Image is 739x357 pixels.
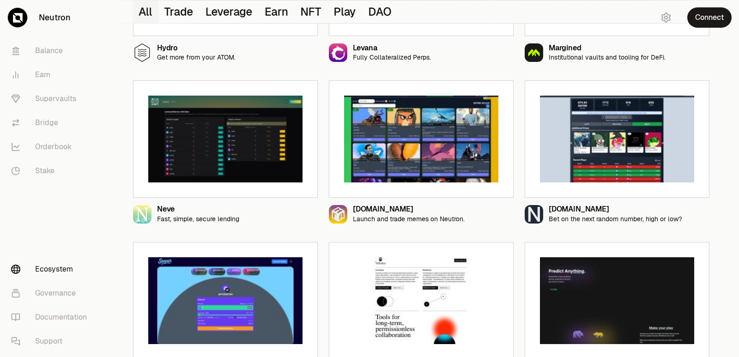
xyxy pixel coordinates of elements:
[549,54,666,61] p: Institutional vaults and tooling for DeFi.
[4,39,100,63] a: Balance
[353,54,431,61] p: Fully Collateralized Perps.
[157,54,236,61] p: Get more from your ATOM.
[159,0,200,23] button: Trade
[549,215,682,223] p: Bet on the next random number, high or low?
[157,215,239,223] p: Fast, simple, secure lending
[4,281,100,305] a: Governance
[133,0,159,23] button: All
[344,257,498,344] img: Valence preview image
[4,257,100,281] a: Ecosystem
[295,0,328,23] button: NFT
[353,206,465,213] div: [DOMAIN_NAME]
[4,305,100,329] a: Documentation
[328,0,363,23] button: Play
[687,7,732,28] button: Connect
[353,215,465,223] p: Launch and trade memes on Neutron.
[344,96,498,182] img: NFA.zone preview image
[259,0,295,23] button: Earn
[4,63,100,87] a: Earn
[148,96,303,182] img: Neve preview image
[540,96,694,182] img: NGMI.zone preview image
[4,329,100,353] a: Support
[4,135,100,159] a: Orderbook
[4,159,100,183] a: Stake
[157,206,239,213] div: Neve
[540,257,694,344] img: Velo preview image
[157,44,236,52] div: Hydro
[148,257,303,344] img: Sooper preview image
[4,111,100,135] a: Bridge
[549,206,682,213] div: [DOMAIN_NAME]
[363,0,398,23] button: DAO
[4,87,100,111] a: Supervaults
[353,44,431,52] div: Levana
[200,0,259,23] button: Leverage
[549,44,666,52] div: Margined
